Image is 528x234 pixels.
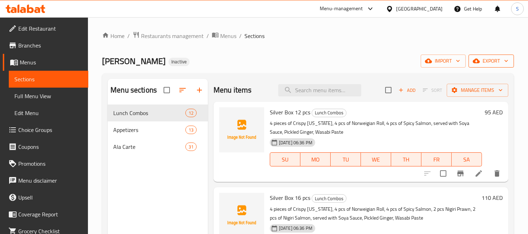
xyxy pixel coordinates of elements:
[18,41,83,50] span: Branches
[113,126,185,134] span: Appetizers
[168,59,190,65] span: Inactive
[220,32,236,40] span: Menus
[331,152,361,166] button: TU
[485,107,503,117] h6: 95 AED
[108,138,208,155] div: Ala Carte31
[391,152,421,166] button: TH
[206,32,209,40] li: /
[113,143,185,151] span: Ala Carte
[397,86,416,94] span: Add
[174,82,191,99] span: Sort sections
[18,24,83,33] span: Edit Restaurant
[108,121,208,138] div: Appetizers13
[270,192,310,203] span: Silver Box 16 pcs
[3,155,88,172] a: Promotions
[273,154,298,165] span: SU
[454,154,479,165] span: SA
[191,82,208,99] button: Add section
[14,109,83,117] span: Edit Menu
[396,85,418,96] span: Add item
[394,154,419,165] span: TH
[102,53,166,69] span: [PERSON_NAME]
[482,193,503,203] h6: 110 AED
[474,57,508,65] span: export
[108,102,208,158] nav: Menu sections
[270,205,479,222] p: 4 pieces of Crispy [US_STATE], 4 pcs of Norweigian Roll, 4 pcs of Spicy Salmon, 2 pcs Nigiri Praw...
[244,32,265,40] span: Sections
[3,206,88,223] a: Coverage Report
[3,172,88,189] a: Menu disclaimer
[475,169,483,178] a: Edit menu item
[110,85,157,95] h2: Menu sections
[276,225,315,232] span: [DATE] 06:36 PM
[9,71,88,88] a: Sections
[300,152,331,166] button: MO
[18,176,83,185] span: Menu disclaimer
[312,109,346,117] span: Lunch Combos
[9,88,88,105] a: Full Menu View
[159,83,174,97] span: Select all sections
[186,144,196,150] span: 31
[276,139,315,146] span: [DATE] 06:36 PM
[212,31,236,40] a: Menus
[333,154,358,165] span: TU
[312,194,346,203] div: Lunch Combos
[312,195,346,203] span: Lunch Combos
[186,127,196,133] span: 13
[421,55,466,68] button: import
[364,154,388,165] span: WE
[452,165,469,182] button: Branch-specific-item
[18,210,83,219] span: Coverage Report
[133,31,204,40] a: Restaurants management
[186,110,196,116] span: 12
[18,143,83,151] span: Coupons
[424,154,449,165] span: FR
[3,121,88,138] a: Choice Groups
[361,152,391,166] button: WE
[447,84,508,97] button: Manage items
[436,166,451,181] span: Select to update
[3,20,88,37] a: Edit Restaurant
[469,55,514,68] button: export
[381,83,396,97] span: Select section
[185,109,197,117] div: items
[239,32,242,40] li: /
[320,5,363,13] div: Menu-management
[185,143,197,151] div: items
[108,105,208,121] div: Lunch Combos12
[127,32,130,40] li: /
[418,85,447,96] span: Select section first
[278,84,361,96] input: search
[14,92,83,100] span: Full Menu View
[113,109,185,117] span: Lunch Combos
[3,54,88,71] a: Menus
[20,58,83,67] span: Menus
[102,31,514,40] nav: breadcrumb
[270,107,310,118] span: Silver Box 12 pcs
[270,152,300,166] button: SU
[452,86,503,95] span: Manage items
[9,105,88,121] a: Edit Menu
[421,152,452,166] button: FR
[214,85,252,95] h2: Menu items
[3,37,88,54] a: Branches
[396,5,443,13] div: [GEOGRAPHIC_DATA]
[452,152,482,166] button: SA
[102,32,125,40] a: Home
[3,189,88,206] a: Upsell
[185,126,197,134] div: items
[3,138,88,155] a: Coupons
[18,193,83,202] span: Upsell
[18,159,83,168] span: Promotions
[426,57,460,65] span: import
[516,5,519,13] span: S
[489,165,505,182] button: delete
[168,58,190,66] div: Inactive
[141,32,204,40] span: Restaurants management
[219,107,264,152] img: Silver Box 12 pcs
[396,85,418,96] button: Add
